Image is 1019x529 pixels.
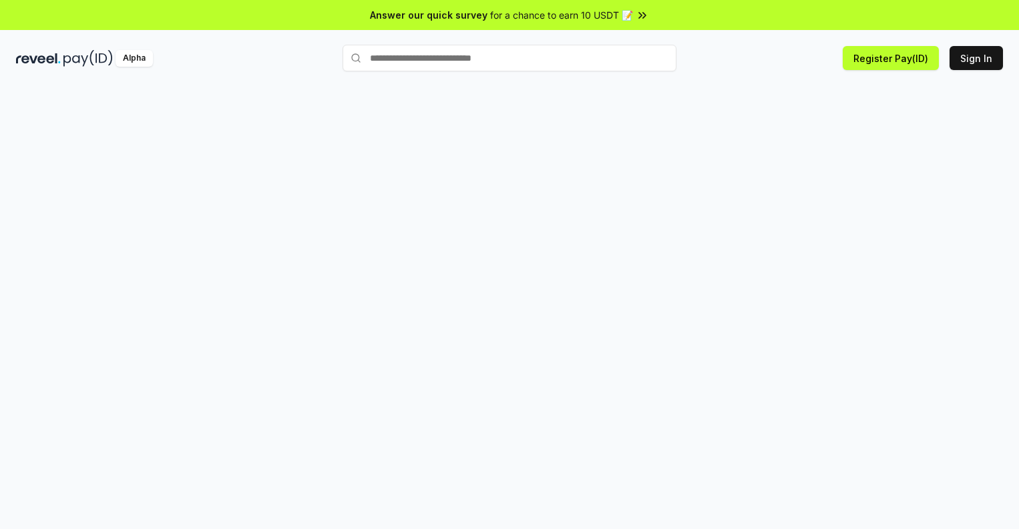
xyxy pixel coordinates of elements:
[63,50,113,67] img: pay_id
[370,8,487,22] span: Answer our quick survey
[950,46,1003,70] button: Sign In
[16,50,61,67] img: reveel_dark
[843,46,939,70] button: Register Pay(ID)
[490,8,633,22] span: for a chance to earn 10 USDT 📝
[116,50,153,67] div: Alpha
